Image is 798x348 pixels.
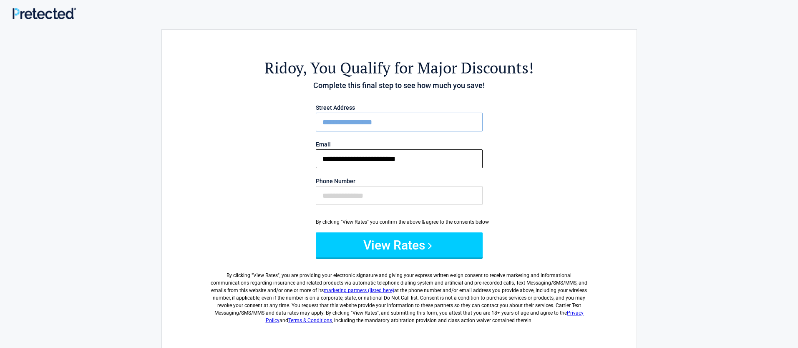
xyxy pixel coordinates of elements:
[316,218,483,226] div: By clicking "View Rates" you confirm the above & agree to the consents below
[208,58,591,78] h2: , You Qualify for Major Discounts!
[208,265,591,324] label: By clicking " ", you are providing your electronic signature and giving your express written e-si...
[316,105,483,111] label: Street Address
[264,58,303,78] span: Ridoy
[324,287,394,293] a: marketing partners (listed here)
[316,141,483,147] label: Email
[288,318,332,323] a: Terms & Conditions
[13,8,76,19] img: Main Logo
[208,80,591,91] h4: Complete this final step to see how much you save!
[316,178,483,184] label: Phone Number
[253,272,278,278] span: View Rates
[316,232,483,257] button: View Rates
